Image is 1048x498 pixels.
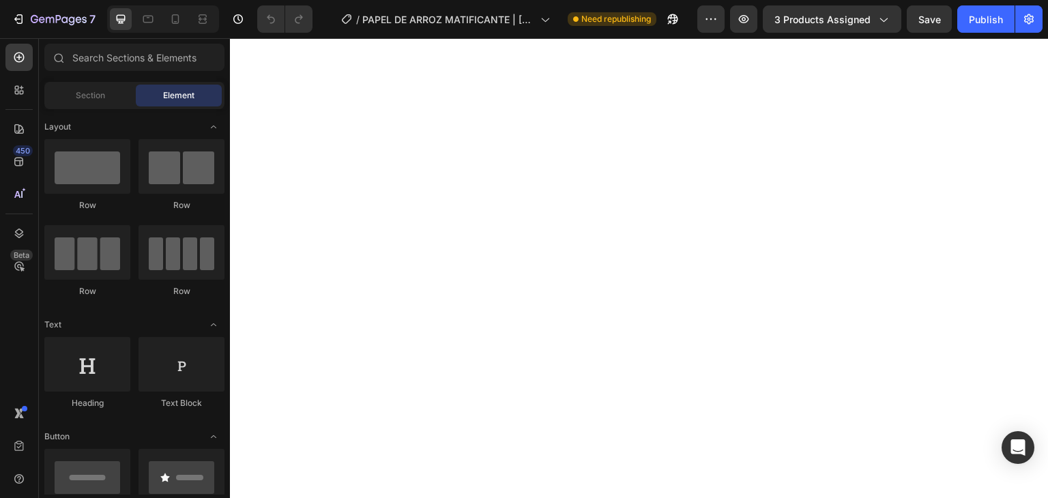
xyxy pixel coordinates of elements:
[139,199,224,211] div: Row
[44,397,130,409] div: Heading
[203,314,224,336] span: Toggle open
[44,121,71,133] span: Layout
[918,14,941,25] span: Save
[139,285,224,297] div: Row
[774,12,871,27] span: 3 products assigned
[5,5,102,33] button: 7
[44,430,70,443] span: Button
[76,89,105,102] span: Section
[89,11,96,27] p: 7
[10,250,33,261] div: Beta
[957,5,1015,33] button: Publish
[581,13,651,25] span: Need republishing
[763,5,901,33] button: 3 products assigned
[907,5,952,33] button: Save
[230,38,1048,498] iframe: Design area
[356,12,360,27] span: /
[1002,431,1034,464] div: Open Intercom Messenger
[362,12,535,27] span: PAPEL DE ARROZ MATIFICANTE | [PERSON_NAME]
[44,199,130,211] div: Row
[257,5,312,33] div: Undo/Redo
[44,44,224,71] input: Search Sections & Elements
[44,319,61,331] span: Text
[203,116,224,138] span: Toggle open
[44,285,130,297] div: Row
[13,145,33,156] div: 450
[139,397,224,409] div: Text Block
[969,12,1003,27] div: Publish
[203,426,224,448] span: Toggle open
[163,89,194,102] span: Element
